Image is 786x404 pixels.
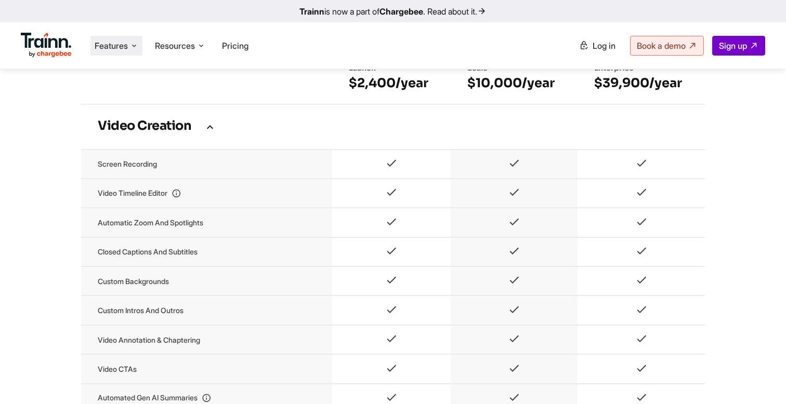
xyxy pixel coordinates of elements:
[379,6,423,17] b: Chargebee
[712,36,765,56] a: Sign up
[155,40,195,51] span: Resources
[734,354,786,404] iframe: Chat Widget
[98,121,688,132] h3: Video Creation
[594,75,688,91] h6: $39,900/year
[81,237,332,266] td: Closed captions and subtitles
[81,325,332,354] td: Video annotation & chaptering
[630,36,704,56] a: Book a demo
[21,33,72,58] img: Trainn Logo
[81,295,332,325] td: Custom intros and outros
[299,6,324,17] b: Trainn
[593,41,615,51] span: Log in
[95,40,128,51] span: Features
[349,75,434,91] h6: $2,400/year
[594,63,634,73] span: Enterprise
[349,63,376,73] span: Launch
[222,41,248,51] a: Pricing
[637,41,686,51] span: Book a demo
[573,36,622,55] a: Log in
[81,179,332,208] td: Video timeline editor
[81,208,332,237] td: Automatic zoom and spotlights
[81,354,332,383] td: Video CTAs
[81,266,332,295] td: Custom backgrounds
[467,63,488,73] span: Scale
[81,150,332,179] td: Screen recording
[467,75,561,91] h6: $10,000/year
[719,41,747,51] span: Sign up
